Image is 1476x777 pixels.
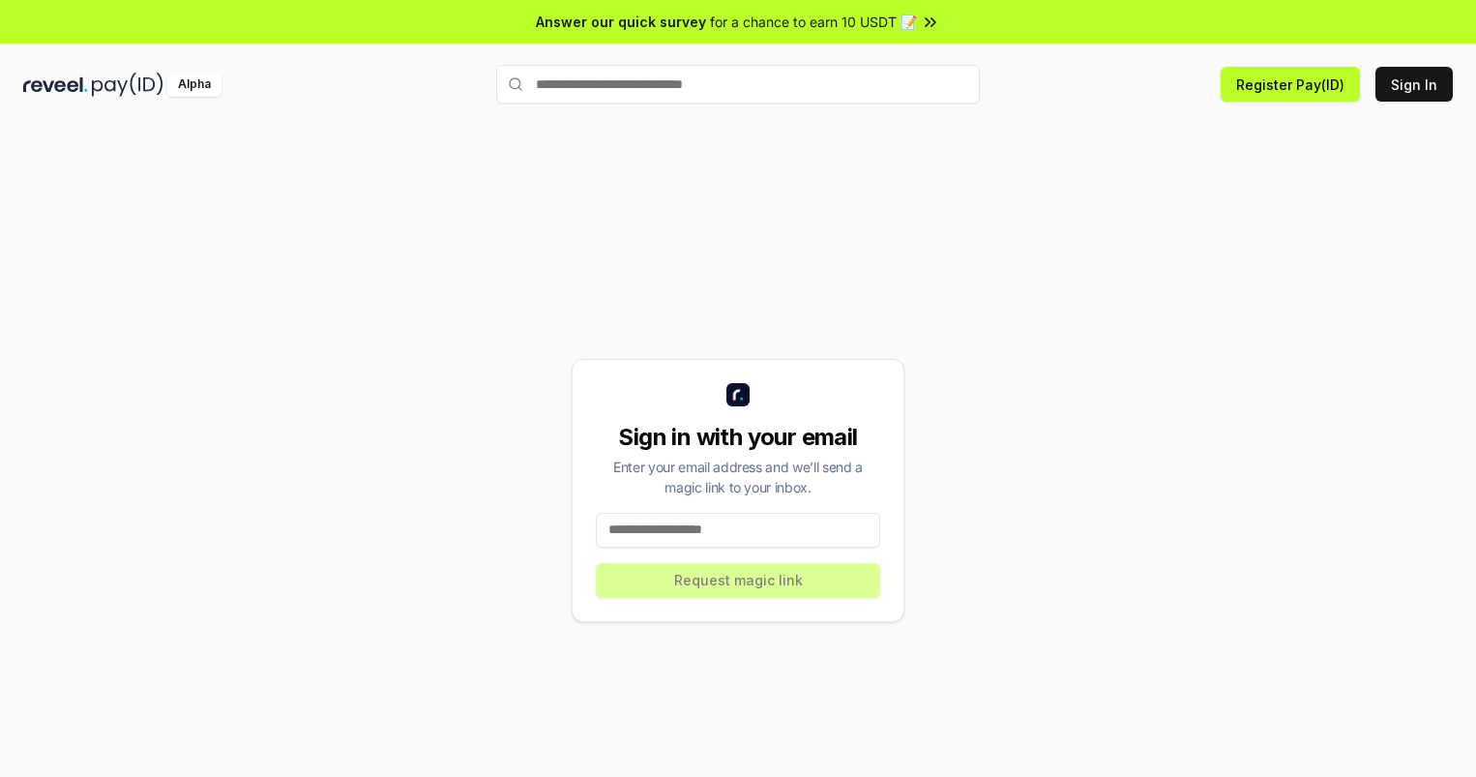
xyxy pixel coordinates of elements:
div: Alpha [167,73,221,97]
button: Sign In [1375,67,1453,102]
img: pay_id [92,73,163,97]
span: for a chance to earn 10 USDT 📝 [710,12,917,32]
div: Sign in with your email [596,422,880,453]
div: Enter your email address and we’ll send a magic link to your inbox. [596,457,880,497]
span: Answer our quick survey [536,12,706,32]
img: reveel_dark [23,73,88,97]
img: logo_small [726,383,750,406]
button: Register Pay(ID) [1221,67,1360,102]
